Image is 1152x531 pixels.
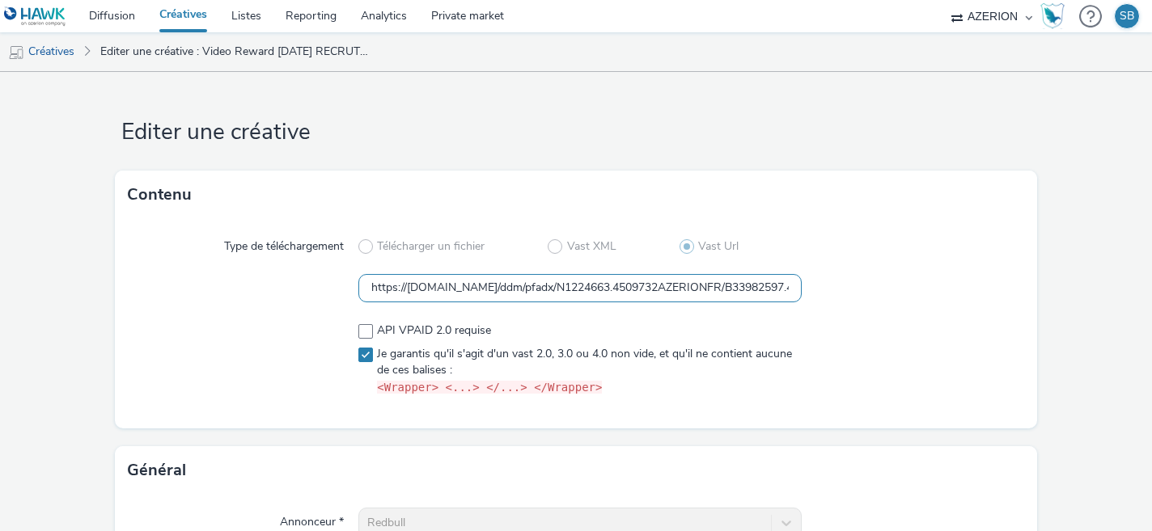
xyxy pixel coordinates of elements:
[358,274,803,302] input: URL du vast
[377,381,602,394] code: <Wrapper> <...> </...> </Wrapper>
[218,232,350,255] label: Type de téléchargement
[92,32,380,71] a: Editer une créative : Video Reward [DATE] RECRUTEMENT
[127,458,186,483] h3: Général
[377,322,491,339] span: API VPAID 2.0 requise
[127,183,192,207] h3: Contenu
[1120,4,1134,28] div: SB
[4,6,66,27] img: undefined Logo
[377,238,485,255] span: Télécharger un fichier
[273,508,350,530] label: Annonceur *
[377,346,794,396] span: Je garantis qu'il s'agit d'un vast 2.0, 3.0 ou 4.0 non vide, et qu'il ne contient aucune de ces b...
[1040,3,1065,29] img: Hawk Academy
[8,44,24,61] img: mobile
[115,117,1036,148] h1: Editer une créative
[1040,3,1071,29] a: Hawk Academy
[698,238,739,255] span: Vast Url
[567,238,616,255] span: Vast XML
